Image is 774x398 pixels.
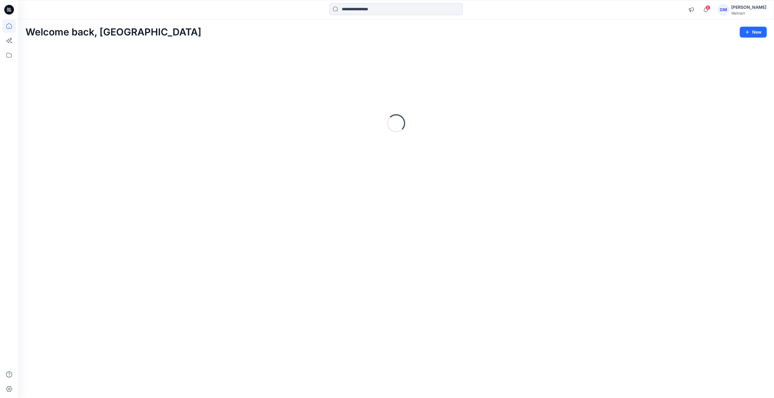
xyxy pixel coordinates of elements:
[705,5,710,10] span: 8
[25,27,201,38] h2: Welcome back, [GEOGRAPHIC_DATA]
[740,27,767,38] button: New
[731,11,766,15] div: Walmart
[731,4,766,11] div: [PERSON_NAME]
[718,4,729,15] div: GM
